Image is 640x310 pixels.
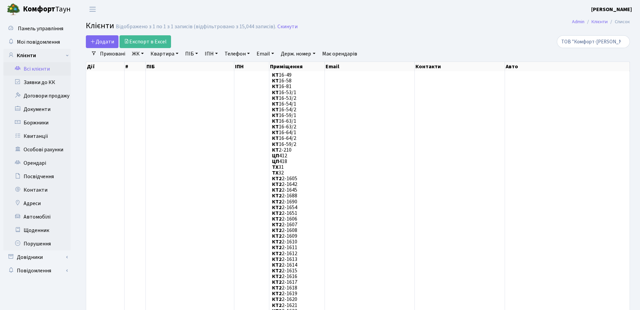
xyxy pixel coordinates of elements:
[202,48,221,60] a: ІПН
[591,6,632,13] b: [PERSON_NAME]
[272,129,279,136] b: КТ
[120,35,171,48] a: Експорт в Excel
[17,38,60,46] span: Мої повідомлення
[116,24,276,30] div: Відображено з 1 по 1 з 1 записів (відфільтровано з 15,044 записів).
[272,169,278,177] b: ТХ
[84,4,101,15] button: Переключити навігацію
[272,163,278,171] b: ТХ
[592,18,608,25] a: Клієнти
[254,48,277,60] a: Email
[272,77,279,84] b: КТ
[272,261,282,269] b: КТ2
[7,3,20,16] img: logo.png
[272,117,279,125] b: КТ
[272,94,279,102] b: КТ
[272,152,279,159] b: ЦП
[3,103,71,116] a: Документи
[3,143,71,156] a: Особові рахунки
[272,175,282,182] b: КТ2
[272,135,279,142] b: КТ
[3,183,71,197] a: Контакти
[182,48,201,60] a: ПІБ
[18,25,63,32] span: Панель управління
[86,62,125,71] th: Дії
[272,256,282,263] b: КТ2
[272,267,282,274] b: КТ2
[3,116,71,129] a: Боржники
[3,197,71,210] a: Адреси
[272,192,282,200] b: КТ2
[3,76,71,89] a: Заявки до КК
[272,290,282,297] b: КТ2
[272,158,279,165] b: ЦП
[572,18,584,25] a: Admin
[272,209,282,217] b: КТ2
[3,89,71,103] a: Договори продажу
[272,244,282,251] b: КТ2
[3,49,71,62] a: Клієнти
[272,112,279,119] b: КТ
[608,18,630,26] li: Список
[272,278,282,286] b: КТ2
[272,89,279,96] b: КТ
[272,106,279,113] b: КТ
[272,238,282,245] b: КТ2
[3,264,71,277] a: Повідомлення
[277,24,298,30] a: Скинути
[3,129,71,143] a: Квитанції
[272,296,282,303] b: КТ2
[278,48,318,60] a: Держ. номер
[591,5,632,13] a: [PERSON_NAME]
[272,141,279,148] b: КТ
[272,123,279,130] b: КТ
[222,48,252,60] a: Телефон
[272,284,282,292] b: КТ2
[319,48,360,60] a: Має орендарів
[272,215,282,223] b: КТ2
[86,35,119,48] a: Додати
[272,273,282,280] b: КТ2
[129,48,146,60] a: ЖК
[3,62,71,76] a: Всі клієнти
[97,48,128,60] a: Приховані
[272,302,282,309] b: КТ2
[562,15,640,29] nav: breadcrumb
[272,186,282,194] b: КТ2
[234,62,270,71] th: ІПН
[272,146,279,154] b: КТ
[272,227,282,234] b: КТ2
[3,170,71,183] a: Посвідчення
[90,38,114,45] span: Додати
[3,210,71,224] a: Автомобілі
[3,250,71,264] a: Довідники
[272,232,282,240] b: КТ2
[272,198,282,205] b: КТ2
[272,204,282,211] b: КТ2
[272,100,279,108] b: КТ
[505,62,630,71] th: Авто
[269,62,325,71] th: Приміщення
[148,48,181,60] a: Квартира
[272,181,282,188] b: КТ2
[3,22,71,35] a: Панель управління
[272,71,279,79] b: КТ
[272,83,279,90] b: КТ
[23,4,55,14] b: Комфорт
[3,156,71,170] a: Орендарі
[3,224,71,237] a: Щоденник
[125,62,146,71] th: #
[23,4,71,15] span: Таун
[272,250,282,257] b: КТ2
[325,62,415,71] th: Email
[557,35,630,48] input: Пошук...
[3,237,71,250] a: Порушення
[86,20,114,32] span: Клієнти
[3,35,71,49] a: Мої повідомлення
[146,62,234,71] th: ПІБ
[415,62,505,71] th: Контакти
[272,221,282,228] b: КТ2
